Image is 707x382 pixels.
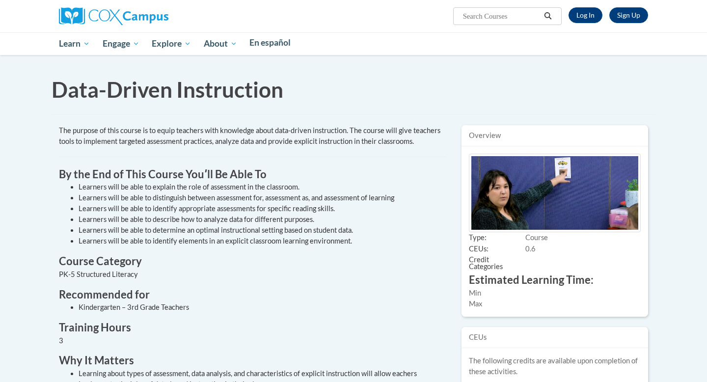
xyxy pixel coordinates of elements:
h3: Course Category [59,254,447,269]
span: Learn [59,38,90,50]
span: About [204,38,237,50]
li: Learners will be able to describe how to analyze data for different purposes. [79,214,447,225]
span: Course [525,233,548,242]
li: Learners will be able to identify appropriate assessments for specific reading skills. [79,203,447,214]
a: Log In [569,7,602,23]
p: The following credits are available upon completion of these activities. [469,355,641,377]
div: Min [469,288,641,299]
input: Search Courses [462,10,541,22]
img: Image of Course [469,154,641,232]
a: Learn [53,32,96,55]
div: CEUs [462,327,648,348]
a: En español [244,32,298,53]
div: Main menu [44,32,663,55]
span: En español [249,37,291,48]
div: Max [469,299,641,309]
li: Learners will be able to explain the role of assessment in the classroom. [79,182,447,192]
li: Learners will be able to distinguish between assessment for, assessment as, and assessment of lea... [79,192,447,203]
li: Learners will be able to determine an optimal instructional setting based on student data. [79,225,447,236]
div: Overview [462,125,648,146]
span: 0.6 [525,245,536,253]
h3: Why It Matters [59,353,447,368]
span: Credit Categories [469,255,525,273]
span: Engage [103,38,139,50]
a: Cox Campus [59,11,168,20]
h3: By the End of This Course Youʹll Be Able To [59,167,447,182]
span: Type: [469,233,525,244]
h3: Estimated Learning Time: [469,273,641,288]
a: Explore [145,32,197,55]
li: Learners will be able to identify elements in an explicit classroom learning environment. [79,236,447,246]
h3: Recommended for [59,287,447,302]
img: Cox Campus [59,7,168,25]
span: Data-Driven Instruction [52,77,283,102]
h3: Training Hours [59,320,447,335]
div: The purpose of this course is to equip teachers with knowledge about data-driven instruction. The... [59,125,447,147]
a: Engage [96,32,146,55]
a: Register [609,7,648,23]
span: CEUs: [469,244,525,255]
value: 3 [59,336,63,345]
li: Kindergarten – 3rd Grade Teachers [79,302,447,313]
a: About [197,32,244,55]
span: Explore [152,38,191,50]
value: PK-5 Structured Literacy [59,270,138,278]
button: Search [541,10,555,22]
